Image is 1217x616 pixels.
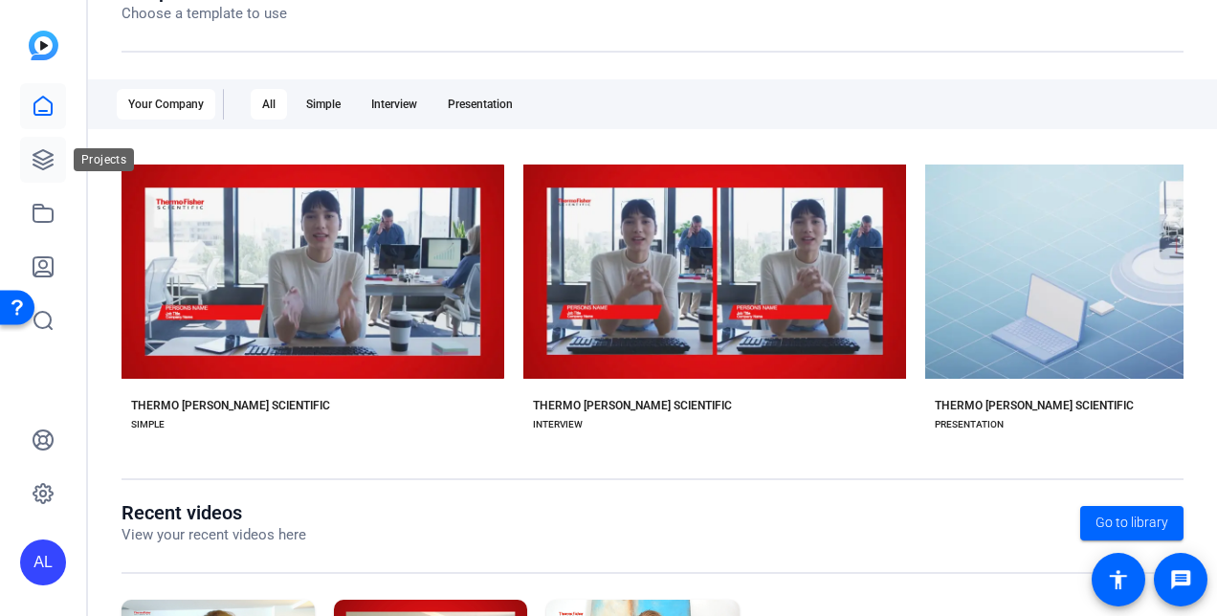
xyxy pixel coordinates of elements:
[74,148,134,171] div: Projects
[295,89,352,120] div: Simple
[251,89,287,120] div: All
[131,417,165,432] div: SIMPLE
[1095,513,1168,533] span: Go to library
[122,3,287,25] p: Choose a template to use
[1080,506,1184,540] a: Go to library
[935,398,1134,413] div: THERMO [PERSON_NAME] SCIENTIFIC
[1169,568,1192,591] mat-icon: message
[360,89,429,120] div: Interview
[122,501,306,524] h1: Recent videos
[1107,568,1130,591] mat-icon: accessibility
[122,524,306,546] p: View your recent videos here
[29,31,58,60] img: blue-gradient.svg
[935,417,1004,432] div: PRESENTATION
[117,89,215,120] div: Your Company
[436,89,524,120] div: Presentation
[533,417,583,432] div: INTERVIEW
[20,539,66,585] div: AL
[131,398,330,413] div: THERMO [PERSON_NAME] SCIENTIFIC
[533,398,732,413] div: THERMO [PERSON_NAME] SCIENTIFIC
